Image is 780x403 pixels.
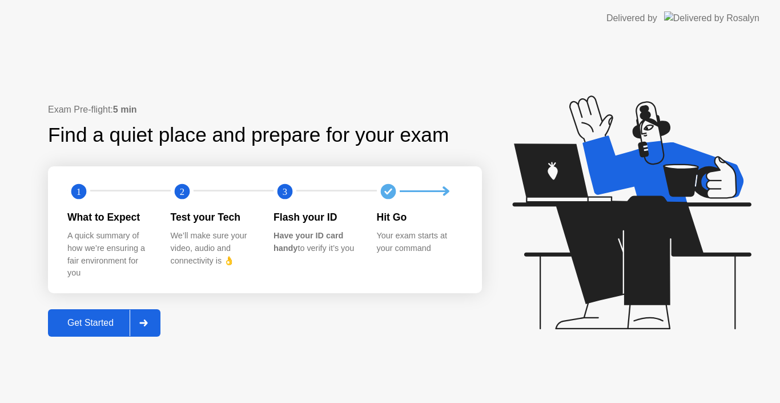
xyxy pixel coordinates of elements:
text: 2 [179,186,184,197]
div: Exam Pre-flight: [48,103,482,117]
div: Flash your ID [274,210,359,225]
button: Get Started [48,309,160,337]
div: Find a quiet place and prepare for your exam [48,120,451,150]
text: 3 [283,186,287,197]
div: Get Started [51,318,130,328]
b: Have your ID card handy [274,231,343,253]
div: What to Expect [67,210,152,225]
b: 5 min [113,105,137,114]
img: Delivered by Rosalyn [664,11,759,25]
div: We’ll make sure your video, audio and connectivity is 👌 [171,230,256,267]
div: A quick summary of how we’re ensuring a fair environment for you [67,230,152,279]
text: 1 [77,186,81,197]
div: Delivered by [606,11,657,25]
div: Hit Go [377,210,462,225]
div: Your exam starts at your command [377,230,462,254]
div: to verify it’s you [274,230,359,254]
div: Test your Tech [171,210,256,225]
